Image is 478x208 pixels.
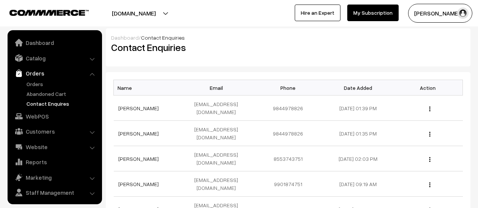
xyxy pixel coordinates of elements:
[295,5,340,21] a: Hire an Expert
[183,80,253,96] th: Email
[323,96,393,121] td: [DATE] 01:39 PM
[183,96,253,121] td: [EMAIL_ADDRESS][DOMAIN_NAME]
[253,121,323,146] td: 9844978826
[9,10,89,15] img: COMMMERCE
[253,96,323,121] td: 9844978826
[9,51,99,65] a: Catalog
[25,100,99,108] a: Contact Enquires
[323,171,393,197] td: [DATE] 09:19 AM
[25,80,99,88] a: Orders
[111,34,139,41] a: Dashboard
[114,80,184,96] th: Name
[9,8,76,17] a: COMMMERCE
[118,156,159,162] a: [PERSON_NAME]
[118,130,159,137] a: [PERSON_NAME]
[111,42,283,53] h2: Contact Enquiries
[25,90,99,98] a: Abandoned Cart
[9,36,99,49] a: Dashboard
[347,5,399,21] a: My Subscription
[429,132,430,137] img: Menu
[323,146,393,171] td: [DATE] 02:03 PM
[141,34,185,41] span: Contact Enquiries
[183,146,253,171] td: [EMAIL_ADDRESS][DOMAIN_NAME]
[408,4,472,23] button: [PERSON_NAME]
[457,8,469,19] img: user
[9,171,99,184] a: Marketing
[9,186,99,199] a: Staff Management
[183,171,253,197] td: [EMAIL_ADDRESS][DOMAIN_NAME]
[429,182,430,187] img: Menu
[323,121,393,146] td: [DATE] 01:35 PM
[429,106,430,111] img: Menu
[429,157,430,162] img: Menu
[9,140,99,154] a: Website
[393,80,463,96] th: Action
[9,66,99,80] a: Orders
[118,105,159,111] a: [PERSON_NAME]
[9,125,99,138] a: Customers
[9,155,99,169] a: Reports
[323,80,393,96] th: Date Added
[253,171,323,197] td: 9901874751
[85,4,182,23] button: [DOMAIN_NAME]
[253,80,323,96] th: Phone
[111,34,465,42] div: /
[253,146,323,171] td: 8553743751
[9,109,99,123] a: WebPOS
[183,121,253,146] td: [EMAIL_ADDRESS][DOMAIN_NAME]
[118,181,159,187] a: [PERSON_NAME]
